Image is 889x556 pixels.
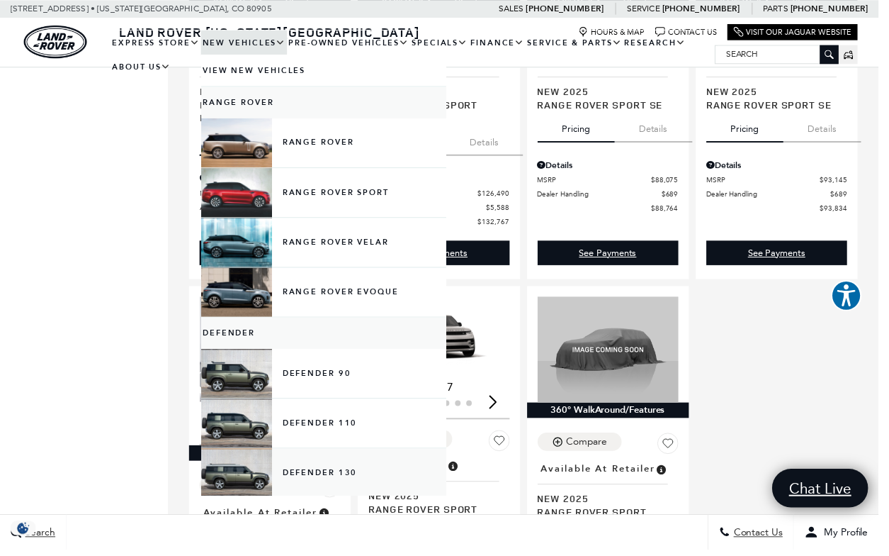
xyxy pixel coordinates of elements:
span: Chat Live [791,484,868,504]
span: Available at Retailer [548,467,663,482]
a: land-rover [24,26,88,59]
a: Defender 110 [203,404,451,453]
a: [PHONE_NUMBER] [532,3,611,14]
div: undefined - Range Rover Sport SE [715,243,857,268]
a: Range Rover Evoque [203,271,451,321]
button: Save Vehicle [494,435,516,462]
div: Pricing Details - Range Rover Sport Dynamic SE [202,174,344,187]
a: Available at RetailerNew 2025Range Rover Sport Dynamic SE [202,52,344,126]
a: Land Rover [US_STATE][GEOGRAPHIC_DATA] [112,23,434,40]
a: Range Rover Sport [203,170,451,220]
button: details tab [451,126,529,157]
a: View New Vehicles [203,55,451,87]
div: Pricing Details - Range Rover Sport SE [544,160,686,173]
button: Open user profile menu [803,521,889,556]
div: Privacy Settings [7,527,40,542]
a: Dealer Handling $689 [544,191,686,201]
button: Explore your accessibility options [841,284,872,315]
a: Available at RetailerNew 2025Range Rover Sport SE [544,52,686,112]
a: Visit Our Jaguar Website [742,27,861,38]
button: pricing tab [202,126,280,157]
button: Compare Vehicle [202,482,287,500]
div: 1 / 2 [202,300,344,407]
span: Dealer Handling [715,191,840,201]
a: Dealer Handling $689 [715,191,857,201]
span: $93,834 [829,205,857,216]
a: See Payments [715,243,857,268]
span: Land Rover [US_STATE][GEOGRAPHIC_DATA] [120,23,425,40]
a: Contact Us [663,27,725,38]
a: EXPRESS STORE [112,30,203,55]
a: Specials [415,30,475,55]
span: Available at Retailer [205,511,321,526]
span: MSRP [544,177,659,187]
a: Available at RetailerNew 2025Range Rover Sport Dynamic SE [544,465,686,538]
span: $93,145 [829,177,857,187]
a: [STREET_ADDRESS] • [US_STATE][GEOGRAPHIC_DATA], CO 80905 [11,4,275,13]
div: 360° WalkAround/Features [191,450,355,466]
a: Service & Parts [532,30,630,55]
span: $132,767 [484,218,516,229]
a: MSRP $125,145 [202,190,344,201]
button: pricing tab [544,112,622,143]
a: MSRP $93,145 [715,177,857,187]
span: My Profile [828,533,878,545]
a: See Payments [544,243,686,268]
span: $88,764 [659,205,686,216]
a: Available at RetailerNew 2025Range Rover Sport SE [715,52,857,112]
span: MSRP [202,190,312,201]
span: $5,588 [492,204,516,215]
img: 2025 LAND ROVER Range Rover Sport Dynamic SE [544,300,686,407]
a: Range Rover [203,88,451,120]
button: pricing tab [715,112,793,143]
a: Range Rover Velar [203,221,451,270]
span: Range Rover Sport Dynamic SE [544,511,676,538]
a: $93,834 [715,205,857,216]
a: Defender 130 [203,454,451,504]
span: New 2025 [715,85,846,99]
img: Land Rover [24,26,88,59]
a: Finance [475,30,532,55]
span: Vehicle is in stock and ready for immediate delivery. Due to demand, availability is subject to c... [321,511,334,526]
div: Next slide [489,391,509,422]
img: 2025 LAND ROVER Range Rover Sport SE 1 [202,300,344,407]
a: Accessories $5,588 [202,204,344,215]
div: 1 of 35 [202,411,344,426]
a: New Vehicles [203,30,290,55]
div: undefined - Range Rover Sport SE [544,243,686,268]
span: Range Rover Sport SE [715,99,846,112]
div: 360° WalkAround/Features [533,407,697,423]
a: Defender 90 [203,353,451,403]
nav: Main Navigation [112,30,723,80]
a: Research [630,30,695,55]
button: Save Vehicle [665,438,686,465]
span: Range Rover Sport Dynamic SE 460PS [373,508,504,535]
a: Defender [203,321,451,353]
span: $126,490 [484,190,516,201]
span: New 2025 [202,85,334,99]
span: Dealer Handling [544,191,669,201]
button: details tab [622,112,701,143]
span: New 2025 [373,494,504,508]
aside: Accessibility Help Desk [841,284,872,318]
span: Vehicle is in stock and ready for immediate delivery. Due to demand, availability is subject to c... [663,467,676,482]
a: [PHONE_NUMBER] [800,3,878,14]
a: Range Rover [203,120,451,169]
span: $689 [840,191,857,201]
a: $88,764 [544,205,686,216]
a: Hours & Map [585,27,652,38]
div: undefined - Range Rover Sport Dynamic SE [202,243,344,268]
a: MSRP $88,075 [544,177,686,187]
span: Range Rover Sport SE [544,99,676,112]
a: Pre-Owned Vehicles [290,30,415,55]
span: Parts [772,4,798,13]
span: $88,075 [659,177,686,187]
span: Contact Us [739,533,792,545]
span: MSRP [715,177,829,187]
span: Service [634,4,667,13]
a: About Us [112,55,174,80]
div: Pricing Details - Range Rover Sport SE [715,160,857,173]
button: Compare Vehicle [544,438,629,456]
span: Sales [504,4,530,13]
button: details tab [793,112,871,143]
